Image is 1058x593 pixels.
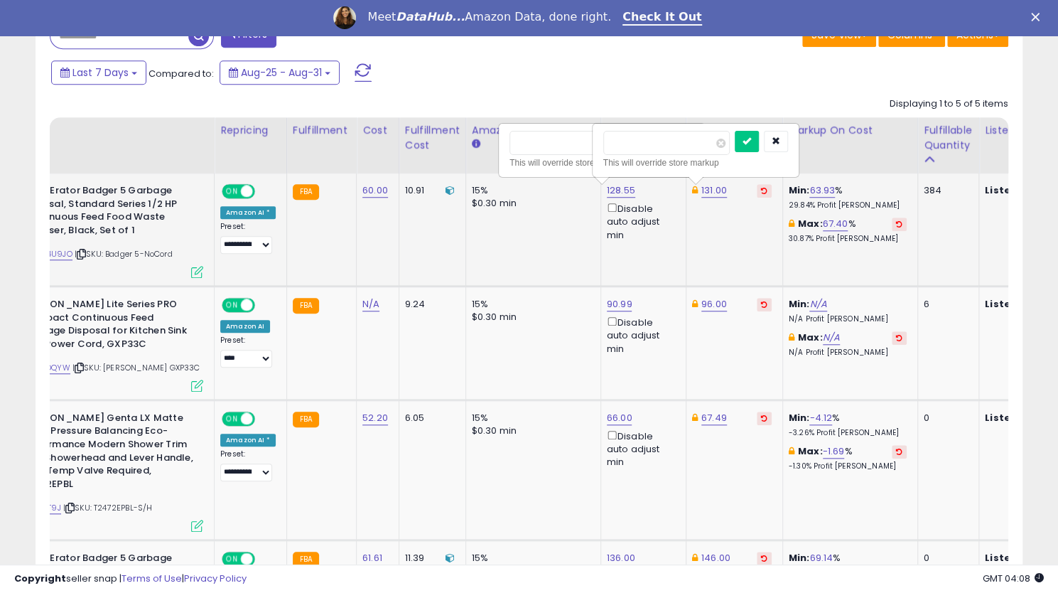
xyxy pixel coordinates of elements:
[362,123,393,138] div: Cost
[701,183,727,198] a: 131.00
[22,298,195,354] b: [PERSON_NAME] Lite Series PRO Compact Continuous Feed Garbage Disposal for Kitchen Sink with Powe...
[14,572,247,586] div: seller snap | |
[405,412,455,424] div: 6.05
[220,449,276,481] div: Preset:
[472,123,595,138] div: Amazon Fees
[253,413,276,425] span: OFF
[789,297,810,311] b: Min:
[22,184,195,240] b: InSinkErator Badger 5 Garbage Disposal, Standard Series 1/2 HP Continuous Feed Food Waste Dispose...
[253,186,276,198] span: OFF
[985,297,1049,311] b: Listed Price:
[72,362,200,373] span: | SKU: [PERSON_NAME] GXP33C
[985,551,1049,565] b: Listed Price:
[220,434,276,447] div: Amazon AI *
[253,299,276,311] span: OFF
[333,6,356,29] img: Profile image for Georgie
[890,97,1008,111] div: Displaying 1 to 5 of 5 items
[223,186,241,198] span: ON
[789,314,907,324] p: N/A Profit [PERSON_NAME]
[472,311,590,324] div: $0.30 min
[241,65,322,80] span: Aug-25 - Aug-31
[63,502,152,513] span: | SKU: T2472EPBL-S/H
[701,297,727,311] a: 96.00
[823,331,840,345] a: N/A
[472,197,590,210] div: $0.30 min
[220,222,276,254] div: Preset:
[789,201,907,210] p: 29.84% Profit [PERSON_NAME]
[789,218,907,244] div: %
[72,65,129,80] span: Last 7 Days
[184,572,247,585] a: Privacy Policy
[220,60,340,85] button: Aug-25 - Aug-31
[293,412,319,427] small: FBA
[223,299,241,311] span: ON
[362,551,382,565] a: 61.61
[405,298,455,311] div: 9.24
[789,411,810,424] b: Min:
[405,123,460,153] div: Fulfillment Cost
[607,551,635,565] a: 136.00
[823,444,845,459] a: -1.69
[607,297,632,311] a: 90.99
[362,183,388,198] a: 60.00
[798,331,823,344] b: Max:
[789,184,907,210] div: %
[362,297,379,311] a: N/A
[924,184,968,197] div: 384
[985,411,1049,424] b: Listed Price:
[985,183,1049,197] b: Listed Price:
[798,217,823,230] b: Max:
[220,320,270,333] div: Amazon AI
[75,248,173,260] span: | SKU: Badger 5-NoCord
[983,572,1044,585] span: 2025-09-8 04:08 GMT
[223,413,241,425] span: ON
[798,444,823,458] b: Max:
[809,297,826,311] a: N/A
[472,184,590,197] div: 15%
[220,206,276,219] div: Amazon AI *
[367,10,611,24] div: Meet Amazon Data, done right.
[149,67,214,80] span: Compared to:
[789,551,810,565] b: Min:
[701,411,727,425] a: 67.49
[782,117,917,173] th: The percentage added to the cost of goods (COGS) that forms the calculator for Min & Max prices.
[509,156,694,170] div: This will override store markup
[789,123,912,138] div: Markup on Cost
[809,183,835,198] a: 63.93
[293,123,350,138] div: Fulfillment
[789,234,907,244] p: 30.87% Profit [PERSON_NAME]
[220,336,276,368] div: Preset:
[607,411,632,425] a: 66.00
[789,445,907,471] div: %
[472,138,480,151] small: Amazon Fees.
[51,60,146,85] button: Last 7 Days
[22,412,195,494] b: [PERSON_NAME] Genta LX Matte Black Pressure Balancing Eco-Performance Modern Shower Trim with Sho...
[809,411,832,425] a: -4.12
[293,184,319,200] small: FBA
[122,572,182,585] a: Terms of Use
[809,551,833,565] a: 69.14
[603,156,788,170] div: This will override store markup
[701,551,730,565] a: 146.00
[293,298,319,314] small: FBA
[622,10,702,26] a: Check It Out
[789,412,907,438] div: %
[472,424,590,437] div: $0.30 min
[472,298,590,311] div: 15%
[924,123,973,153] div: Fulfillable Quantity
[924,298,968,311] div: 6
[220,123,281,138] div: Repricing
[789,428,907,438] p: -3.26% Profit [PERSON_NAME]
[14,572,66,585] strong: Copyright
[607,183,635,198] a: 128.55
[472,412,590,424] div: 15%
[823,217,848,231] a: 67.40
[362,411,388,425] a: 52.20
[789,348,907,358] p: N/A Profit [PERSON_NAME]
[405,184,455,197] div: 10.91
[396,10,465,23] i: DataHub...
[607,201,675,242] div: Disable auto adjust min
[607,428,675,469] div: Disable auto adjust min
[789,183,810,197] b: Min:
[924,412,968,424] div: 0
